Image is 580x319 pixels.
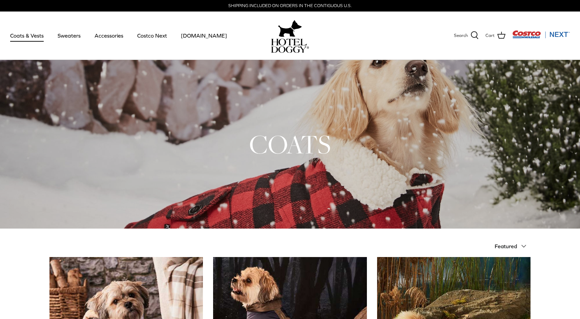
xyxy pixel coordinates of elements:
a: hoteldoggy.com hoteldoggycom [271,18,309,53]
a: Sweaters [51,24,87,47]
img: hoteldoggycom [271,39,309,53]
img: hoteldoggy.com [278,18,302,39]
a: [DOMAIN_NAME] [175,24,233,47]
a: Coats & Vests [4,24,50,47]
span: Search [454,32,468,39]
span: Featured [495,243,517,249]
span: Cart [485,32,495,39]
button: Featured [495,239,531,254]
h1: COATS [49,128,531,161]
a: Cart [485,31,505,40]
a: Costco Next [131,24,173,47]
img: Costco Next [512,30,570,39]
a: Visit Costco Next [512,35,570,40]
a: Search [454,31,479,40]
a: Accessories [88,24,129,47]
